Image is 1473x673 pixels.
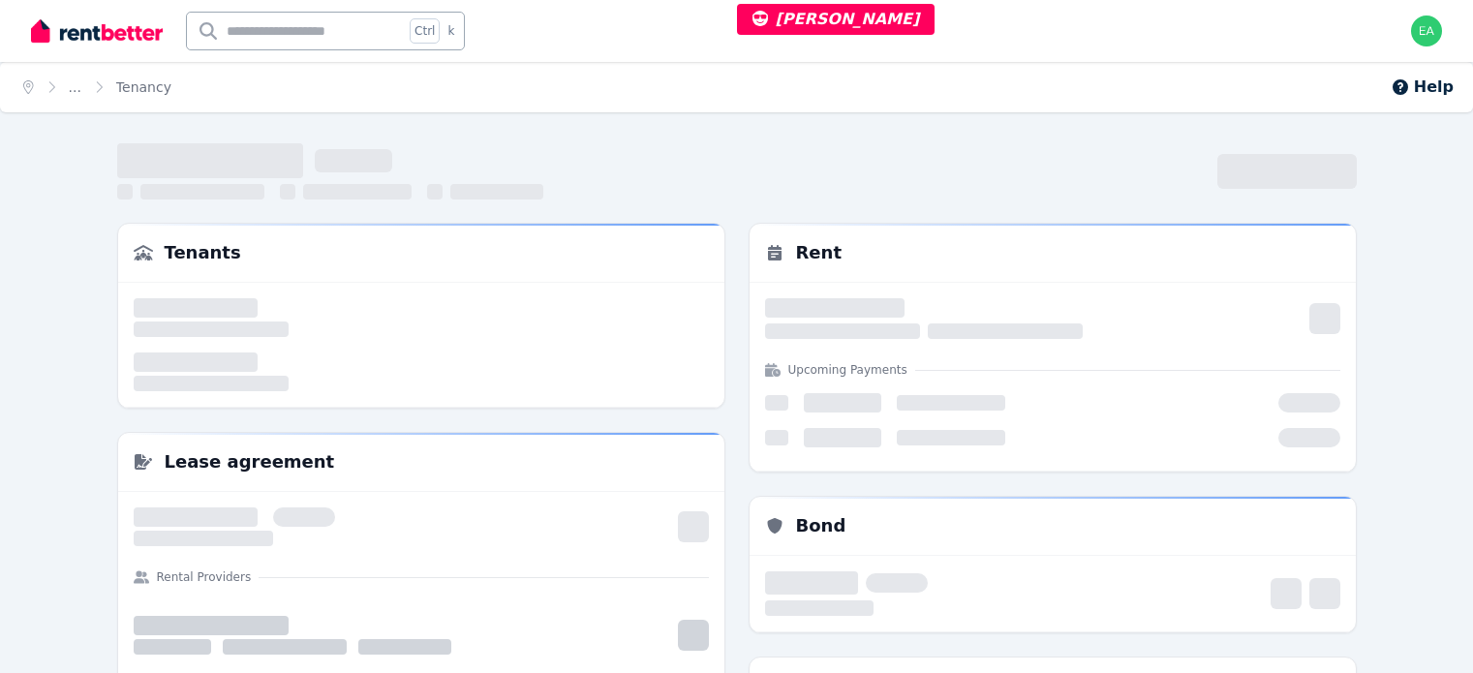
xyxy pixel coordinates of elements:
a: Tenancy [116,79,171,95]
h4: Upcoming Payments [788,362,907,378]
h3: Rent [796,239,843,266]
h3: Tenants [165,239,241,266]
h4: Rental Providers [157,569,252,585]
span: [PERSON_NAME] [752,10,920,28]
h3: Lease agreement [165,448,335,475]
img: RentBetter [31,16,163,46]
img: earl@rentbetter.com.au [1411,15,1442,46]
span: k [447,23,454,39]
button: Help [1391,76,1454,99]
h3: Bond [796,512,846,539]
span: ... [69,77,81,97]
span: Ctrl [410,18,440,44]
